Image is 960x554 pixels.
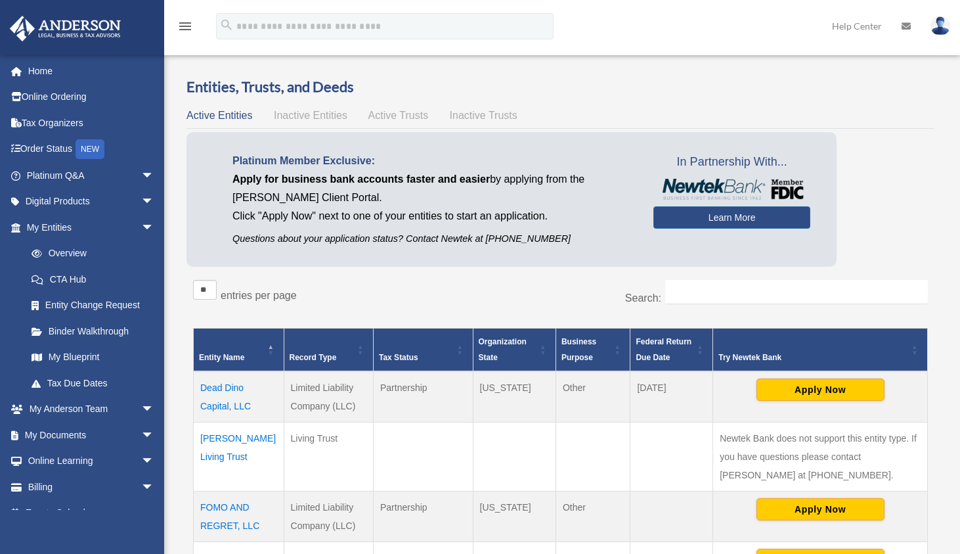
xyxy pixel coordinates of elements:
img: User Pic [930,16,950,35]
span: arrow_drop_down [141,474,167,501]
a: Tax Due Dates [18,370,167,396]
a: Tax Organizers [9,110,174,136]
i: menu [177,18,193,34]
span: arrow_drop_down [141,162,167,189]
span: Inactive Entities [274,110,347,121]
span: Record Type [290,353,337,362]
span: Active Trusts [368,110,429,121]
a: Online Learningarrow_drop_down [9,448,174,474]
span: arrow_drop_down [141,189,167,216]
label: entries per page [221,290,297,301]
span: Active Entities [186,110,252,121]
th: Organization State: Activate to sort [473,329,556,372]
p: by applying from the [PERSON_NAME] Client Portal. [232,170,634,207]
td: Dead Dino Capital, LLC [194,371,284,423]
th: Business Purpose: Activate to sort [556,329,630,372]
span: Business Purpose [561,337,596,362]
th: Record Type: Activate to sort [284,329,373,372]
td: Other [556,371,630,423]
span: arrow_drop_down [141,422,167,449]
a: Binder Walkthrough [18,318,167,344]
i: search [219,18,234,32]
label: Search: [625,292,661,304]
a: Order StatusNEW [9,136,174,163]
button: Apply Now [756,498,884,520]
a: Home [9,58,174,84]
a: Platinum Q&Aarrow_drop_down [9,162,174,189]
td: [DATE] [630,371,713,423]
a: My Entitiesarrow_drop_down [9,214,167,241]
a: menu [177,23,193,34]
th: Entity Name: Activate to invert sorting [194,329,284,372]
td: Limited Liability Company (LLC) [284,371,373,423]
a: My Anderson Teamarrow_drop_down [9,396,174,423]
div: Try Newtek Bank [718,350,907,365]
img: NewtekBankLogoSM.png [660,179,804,200]
a: Overview [18,241,161,267]
img: Anderson Advisors Platinum Portal [6,16,125,41]
span: Organization State [479,337,527,362]
th: Tax Status: Activate to sort [374,329,473,372]
td: Limited Liability Company (LLC) [284,492,373,542]
td: Newtek Bank does not support this entity type. If you have questions please contact [PERSON_NAME]... [713,423,928,492]
span: In Partnership With... [653,152,810,173]
a: Digital Productsarrow_drop_down [9,189,174,215]
td: Other [556,492,630,542]
h3: Entities, Trusts, and Deeds [186,77,934,97]
td: Partnership [374,371,473,423]
td: Living Trust [284,423,373,492]
a: My Documentsarrow_drop_down [9,422,174,448]
td: [PERSON_NAME] Living Trust [194,423,284,492]
td: [US_STATE] [473,492,556,542]
td: FOMO AND REGRET, LLC [194,492,284,542]
p: Platinum Member Exclusive: [232,152,634,170]
div: NEW [76,139,104,159]
span: Inactive Trusts [450,110,517,121]
span: arrow_drop_down [141,396,167,423]
a: Events Calendar [9,500,174,526]
a: My Blueprint [18,344,167,371]
span: arrow_drop_down [141,448,167,475]
td: [US_STATE] [473,371,556,423]
p: Questions about your application status? Contact Newtek at [PHONE_NUMBER] [232,231,634,247]
a: Entity Change Request [18,292,167,319]
span: Apply for business bank accounts faster and easier [232,173,490,185]
td: Partnership [374,492,473,542]
span: arrow_drop_down [141,214,167,241]
a: Learn More [653,206,810,229]
a: CTA Hub [18,266,167,292]
span: Entity Name [199,353,244,362]
th: Federal Return Due Date: Activate to sort [630,329,713,372]
span: Tax Status [379,353,418,362]
a: Online Ordering [9,84,174,110]
span: Federal Return Due Date [636,337,691,362]
a: Billingarrow_drop_down [9,474,174,500]
th: Try Newtek Bank : Activate to sort [713,329,928,372]
p: Click "Apply Now" next to one of your entities to start an application. [232,207,634,225]
button: Apply Now [756,379,884,401]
